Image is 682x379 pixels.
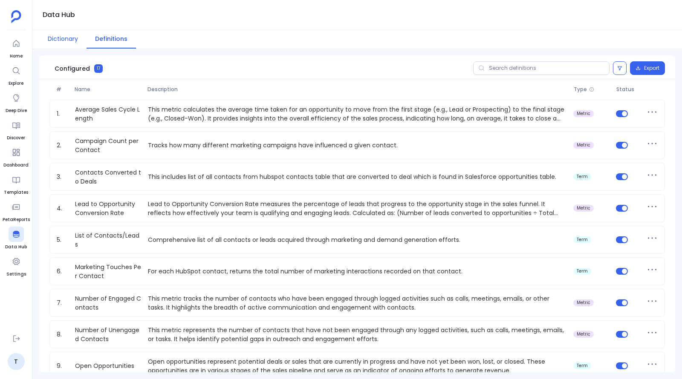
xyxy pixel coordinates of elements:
a: Settings [6,254,26,278]
p: Tracks how many different marketing campaigns have influenced a given contact. [144,141,570,150]
p: This metric represents the number of contacts that have not been engaged through any logged activ... [144,326,570,343]
span: 3. [53,172,72,181]
button: Export [630,61,665,75]
p: This includes list of all contacts from hubspot contacts table that are converted to deal which i... [144,172,570,181]
a: T [8,353,25,370]
a: Marketing Touches Per Contact [72,263,144,280]
span: metric [577,111,590,116]
span: metric [577,300,590,305]
a: Discover [7,118,25,141]
span: term [577,269,588,274]
span: Dashboard [3,162,29,169]
span: Explore [9,80,24,87]
span: metric [577,206,590,211]
span: Home [9,53,24,60]
a: Explore [9,63,24,87]
span: Data Hub [5,244,27,250]
p: This metric calculates the average time taken for an opportunity to move from the first stage (e.... [144,105,570,122]
span: PetaReports [3,216,30,223]
p: For each HubSpot contact, returns the total number of marketing interactions recorded on that con... [144,267,570,276]
span: term [577,237,588,242]
a: Lead to Opportunity Conversion Rate [72,200,144,217]
span: 8. [53,330,72,339]
button: Dictionary [39,30,87,49]
span: Discover [7,135,25,141]
img: petavue logo [11,10,21,23]
span: Status [613,86,643,93]
a: Campaign Count per Contact [72,137,144,154]
span: Type [574,86,587,93]
a: Average Sales Cycle Length [72,105,144,122]
span: term [577,174,588,179]
span: Settings [6,271,26,278]
a: Open Opportunities [72,362,138,370]
a: Templates [4,172,28,196]
a: Home [9,36,24,60]
p: Open opportunities represent potential deals or sales that are currently in progress and have not... [144,357,570,374]
span: 2. [53,141,72,150]
a: Number of Unengaged Contacts [72,326,144,343]
a: PetaReports [3,199,30,223]
span: Deep Dive [6,107,27,114]
a: Data Hub [5,227,27,250]
span: metric [577,332,590,337]
span: Export [644,65,659,72]
p: Comprehensive list of all contacts or leads acquired through marketing and demand generation effo... [144,235,570,244]
span: metric [577,143,590,148]
a: Number of Engaged Contacts [72,294,144,311]
p: Lead to Opportunity Conversion Rate measures the percentage of leads that progress to the opportu... [144,200,570,217]
span: 7. [53,299,72,307]
a: List of Contacts/Leads [72,231,144,248]
span: 17 [94,64,103,73]
a: Deep Dive [6,90,27,114]
span: 9. [53,362,72,370]
p: This metric tracks the number of contacts who have been engaged through logged activities such as... [144,294,570,311]
span: Configured [55,64,90,73]
span: Description [144,86,570,93]
span: 1. [53,109,72,118]
input: Search definitions [473,61,610,75]
span: 6. [53,267,72,276]
button: Definitions [87,30,136,49]
a: Contacts Converted to Deals [72,168,144,185]
span: Templates [4,189,28,196]
span: # [53,86,71,93]
span: 4. [53,204,72,213]
a: Dashboard [3,145,29,169]
h1: Data Hub [43,9,75,21]
span: Name [71,86,144,93]
span: term [577,363,588,368]
span: 5. [53,235,72,244]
